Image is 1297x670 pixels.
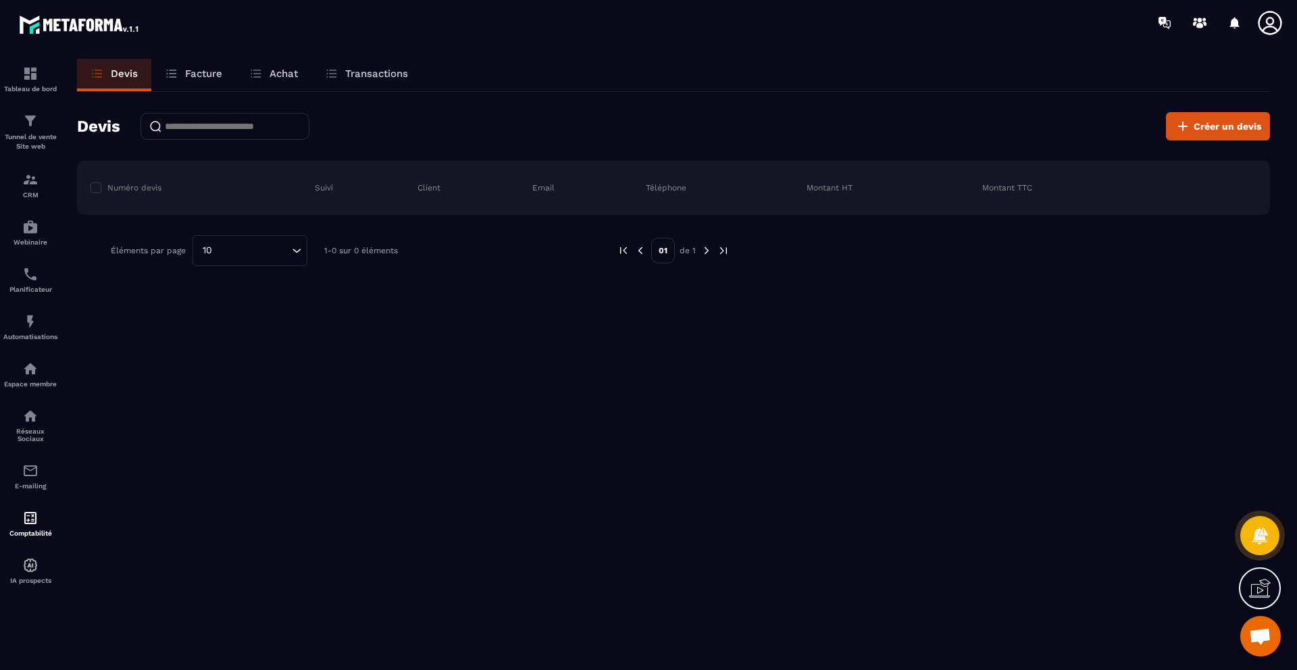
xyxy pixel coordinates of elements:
span: Créer un devis [1194,120,1261,133]
p: Facture [185,68,222,80]
img: formation [22,172,39,188]
p: Éléments par page [111,246,186,255]
a: formationformationCRM [3,161,57,209]
h2: Devis [77,113,120,140]
p: Numéro devis [107,182,161,193]
div: Ouvrir le chat [1240,616,1281,656]
p: Téléphone [646,182,686,193]
p: Transactions [345,68,408,80]
a: emailemailE-mailing [3,453,57,500]
input: Search for option [217,243,288,258]
span: 10 [198,243,217,258]
p: Achat [270,68,298,80]
img: accountant [22,510,39,526]
img: social-network [22,408,39,424]
a: formationformationTunnel de vente Site web [3,103,57,161]
a: formationformationTableau de bord [3,55,57,103]
img: automations [22,361,39,377]
p: Client [417,182,440,193]
a: schedulerschedulerPlanificateur [3,256,57,303]
button: Créer un devis [1166,112,1270,140]
img: next [717,244,730,257]
a: Devis [77,59,151,91]
img: formation [22,66,39,82]
p: 01 [651,238,675,263]
p: Automatisations [3,333,57,340]
p: Tableau de bord [3,85,57,93]
img: next [701,244,713,257]
img: automations [22,313,39,330]
img: prev [617,244,630,257]
img: scheduler [22,266,39,282]
p: Devis [111,68,138,80]
div: Search for option [193,235,307,266]
p: de 1 [680,245,696,256]
p: Tunnel de vente Site web [3,132,57,151]
img: automations [22,557,39,573]
p: 1-0 sur 0 éléments [324,246,398,255]
img: logo [19,12,141,36]
a: automationsautomationsWebinaire [3,209,57,256]
p: Réseaux Sociaux [3,428,57,442]
p: Webinaire [3,238,57,246]
p: Email [532,182,555,193]
a: accountantaccountantComptabilité [3,500,57,547]
p: Montant HT [807,182,853,193]
img: automations [22,219,39,235]
a: automationsautomationsAutomatisations [3,303,57,351]
img: prev [634,244,646,257]
a: social-networksocial-networkRéseaux Sociaux [3,398,57,453]
a: automationsautomationsEspace membre [3,351,57,398]
p: Planificateur [3,286,57,293]
a: Facture [151,59,236,91]
p: Comptabilité [3,530,57,537]
img: email [22,463,39,479]
p: CRM [3,191,57,199]
p: IA prospects [3,577,57,584]
img: formation [22,113,39,129]
p: E-mailing [3,482,57,490]
p: Espace membre [3,380,57,388]
p: Montant TTC [982,182,1032,193]
p: Suivi [315,182,333,193]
